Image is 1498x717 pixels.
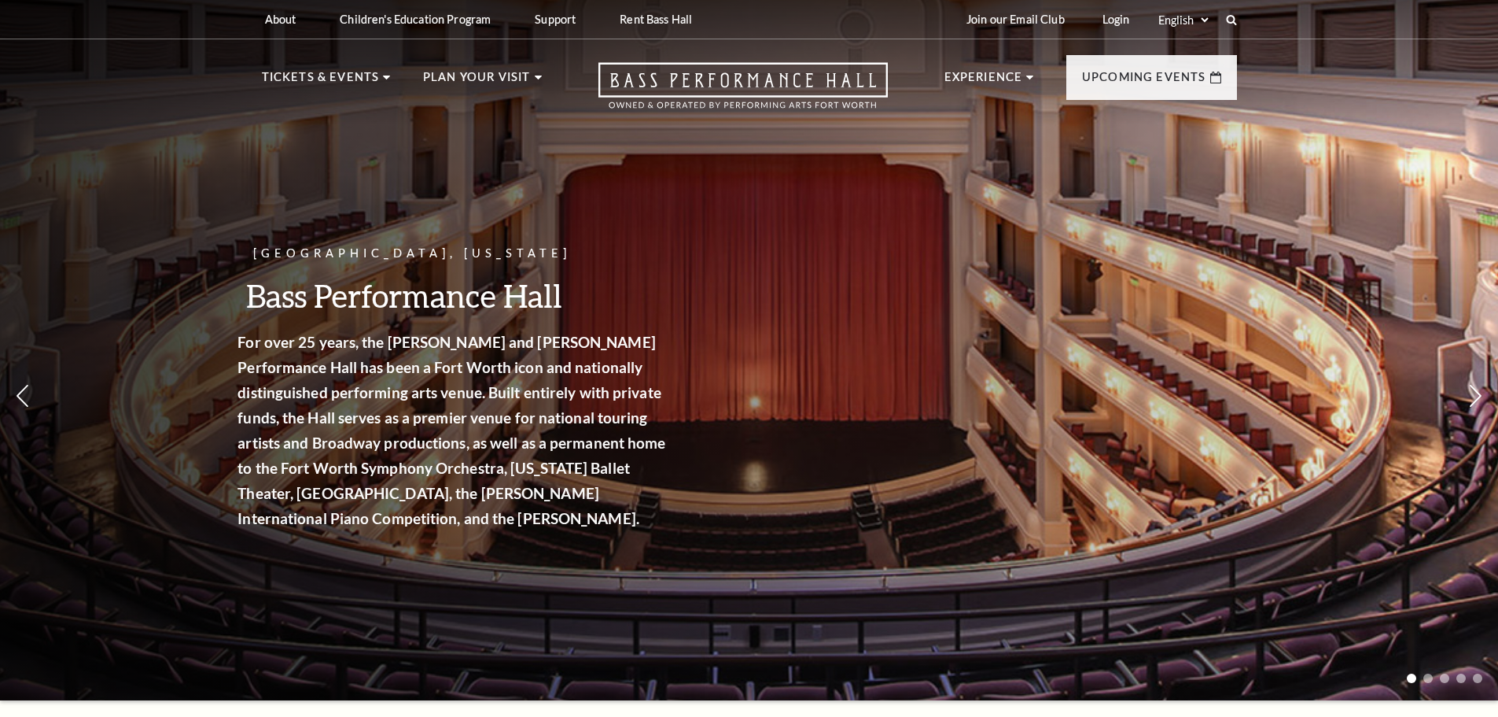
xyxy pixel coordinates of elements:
p: Rent Bass Hall [620,13,692,26]
p: Plan Your Visit [423,68,531,96]
p: Children's Education Program [340,13,491,26]
p: About [265,13,296,26]
p: [GEOGRAPHIC_DATA], [US_STATE] [256,244,688,264]
p: Tickets & Events [262,68,380,96]
h3: Bass Performance Hall [256,275,688,316]
p: Upcoming Events [1082,68,1206,96]
p: Experience [944,68,1023,96]
strong: For over 25 years, the [PERSON_NAME] and [PERSON_NAME] Performance Hall has been a Fort Worth ico... [256,333,683,527]
select: Select: [1155,13,1211,28]
p: Support [535,13,576,26]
